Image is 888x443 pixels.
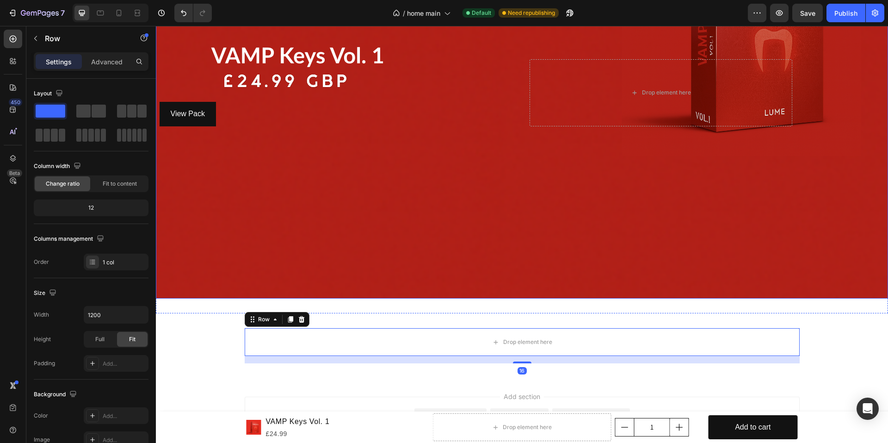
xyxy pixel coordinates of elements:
[103,180,137,188] span: Fit to content
[91,57,123,67] p: Advanced
[508,9,555,17] span: Need republishing
[129,335,136,343] span: Fit
[472,9,491,17] span: Default
[103,412,146,420] div: Add...
[347,398,396,405] div: Drop element here
[800,9,815,17] span: Save
[514,393,533,410] button: increment
[486,63,535,70] div: Drop element here
[84,306,148,323] input: Auto
[857,398,879,420] div: Open Intercom Messenger
[403,8,405,18] span: /
[34,388,79,401] div: Background
[362,341,371,349] div: 16
[347,312,396,320] div: Drop element here
[792,4,823,22] button: Save
[579,395,615,408] div: Add to cart
[7,169,22,177] div: Beta
[46,57,72,67] p: Settings
[103,360,146,368] div: Add...
[34,335,51,343] div: Height
[34,287,58,299] div: Size
[174,4,212,22] div: Undo/Redo
[407,8,440,18] span: home main
[34,160,83,173] div: Column width
[34,87,65,100] div: Layout
[552,389,641,414] button: Add to cart
[61,7,65,19] p: 7
[826,4,865,22] button: Publish
[34,311,49,319] div: Width
[34,233,106,245] div: Columns management
[4,4,69,22] button: 7
[34,412,48,420] div: Color
[103,258,146,267] div: 1 col
[95,335,105,343] span: Full
[45,33,123,44] p: Row
[36,201,147,214] div: 12
[834,8,857,18] div: Publish
[478,393,514,410] input: quantity
[344,366,388,375] span: Add section
[156,26,888,443] iframe: Design area
[34,258,49,266] div: Order
[34,359,55,368] div: Padding
[15,81,49,95] p: View Pack
[100,289,116,298] div: Row
[46,180,80,188] span: Change ratio
[9,99,22,106] div: 450
[4,76,60,100] a: View Pack
[460,393,478,410] button: decrement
